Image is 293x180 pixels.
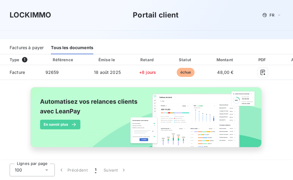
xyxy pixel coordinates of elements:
[168,57,203,63] div: Statut
[177,68,195,77] span: échue
[15,167,22,173] span: 100
[139,70,156,75] span: +8 jours
[94,70,121,75] span: 18 août 2025
[206,57,245,63] div: Montant
[100,164,130,176] button: Suivant
[5,69,36,75] span: Facture
[129,57,166,63] div: Retard
[6,57,39,63] div: Type
[133,10,179,21] h3: Portail client
[25,84,268,158] img: banner
[91,164,100,176] button: 1
[95,167,96,173] span: 1
[53,57,73,62] div: Référence
[10,10,51,21] h3: LOCKIMMO
[45,70,59,75] span: 92659
[55,164,91,176] button: Précédent
[270,13,274,17] span: FR
[88,57,127,63] div: Émise le
[22,57,27,62] span: 1
[217,70,233,75] span: 48,00 €
[10,42,44,54] div: Factures à payer
[248,57,278,63] div: PDF
[51,42,93,54] div: Tous les documents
